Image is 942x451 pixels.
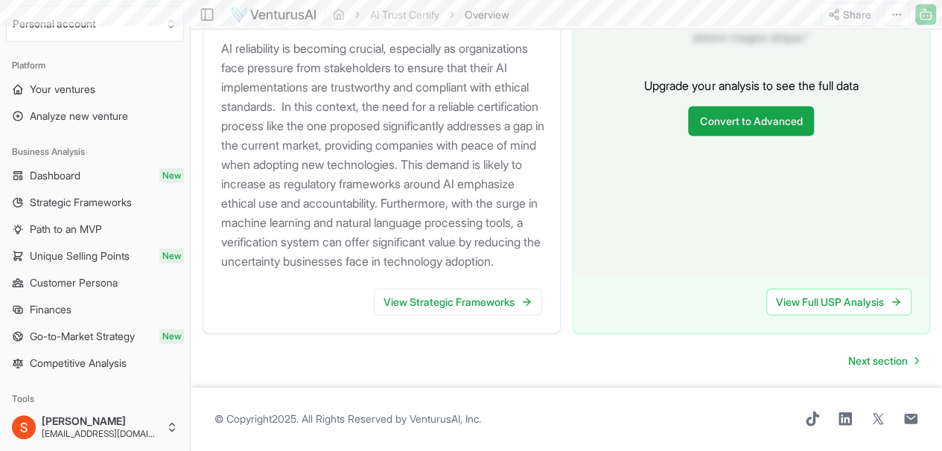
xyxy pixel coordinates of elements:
span: New [159,329,184,344]
a: Go-to-Market StrategyNew [6,324,184,348]
button: [PERSON_NAME][EMAIL_ADDRESS][DOMAIN_NAME] [6,409,184,445]
a: Path to an MVP [6,217,184,241]
div: Tools [6,387,184,411]
span: Competitive Analysis [30,356,127,371]
a: Finances [6,298,184,322]
span: [EMAIL_ADDRESS][DOMAIN_NAME] [42,428,160,440]
a: Analyze new venture [6,104,184,128]
a: View Strategic Frameworks [374,289,542,316]
a: Convert to Advanced [688,106,814,136]
a: Strategic Frameworks [6,191,184,214]
span: New [159,168,184,183]
span: Finances [30,302,71,317]
a: Unique Selling PointsNew [6,244,184,268]
span: Unique Selling Points [30,249,130,263]
div: Business Analysis [6,140,184,164]
span: Dashboard [30,168,80,183]
span: Your ventures [30,82,95,97]
a: View Full USP Analysis [766,289,911,316]
div: Platform [6,54,184,77]
a: Go to next page [836,346,930,376]
span: Path to an MVP [30,222,102,237]
span: Go-to-Market Strategy [30,329,135,344]
a: Competitive Analysis [6,351,184,375]
span: [PERSON_NAME] [42,415,160,428]
span: Analyze new venture [30,109,128,124]
p: AI reliability is becoming crucial, especially as organizations face pressure from stakeholders t... [221,39,548,271]
a: Your ventures [6,77,184,101]
p: Upgrade your analysis to see the full data [644,77,858,95]
span: Strategic Frameworks [30,195,132,210]
a: Customer Persona [6,271,184,295]
span: Next section [848,354,908,368]
img: ACg8ocKYeNuTCHeJW6r5WK4yx7U4ttpkf89GXhyWqs3N177ggR34yQ=s96-c [12,415,36,439]
span: New [159,249,184,263]
span: Customer Persona [30,275,118,290]
nav: pagination [836,346,930,376]
a: DashboardNew [6,164,184,188]
span: © Copyright 2025 . All Rights Reserved by . [214,412,481,426]
a: VenturusAI, Inc [410,412,479,425]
